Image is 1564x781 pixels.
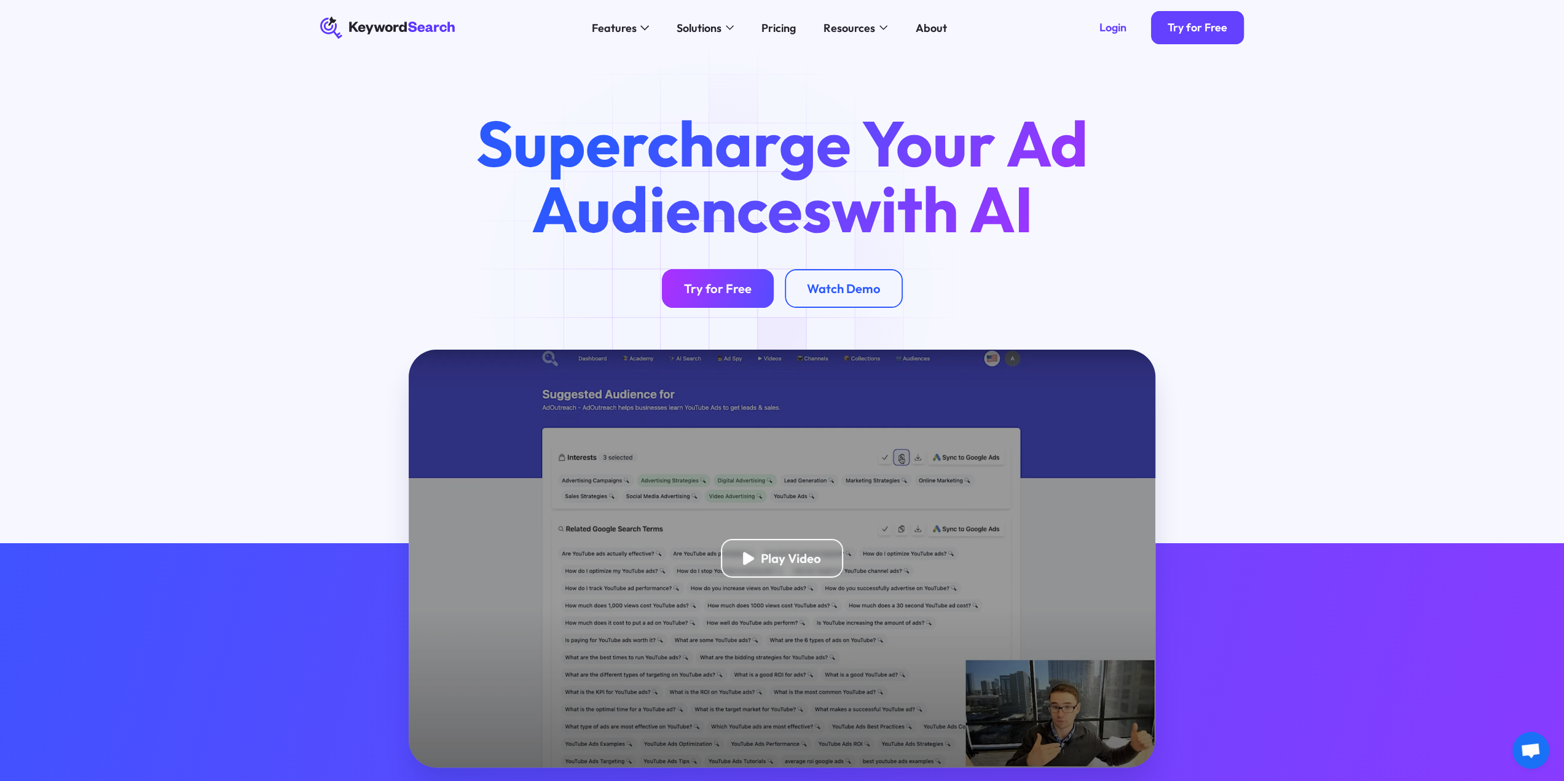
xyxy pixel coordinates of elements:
[1151,11,1244,44] a: Try for Free
[761,20,796,36] div: Pricing
[753,17,804,39] a: Pricing
[915,20,946,36] div: About
[1512,732,1549,769] a: Åben chat
[1099,21,1126,35] div: Login
[677,20,721,36] div: Solutions
[409,350,1155,767] a: open lightbox
[1168,21,1227,35] div: Try for Free
[823,20,875,36] div: Resources
[450,111,1114,241] h1: Supercharge Your Ad Audiences
[1083,11,1143,44] a: Login
[831,168,1033,249] span: with AI
[761,551,821,566] div: Play Video
[807,281,881,296] div: Watch Demo
[662,269,774,308] a: Try for Free
[907,17,955,39] a: About
[592,20,637,36] div: Features
[684,281,752,296] div: Try for Free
